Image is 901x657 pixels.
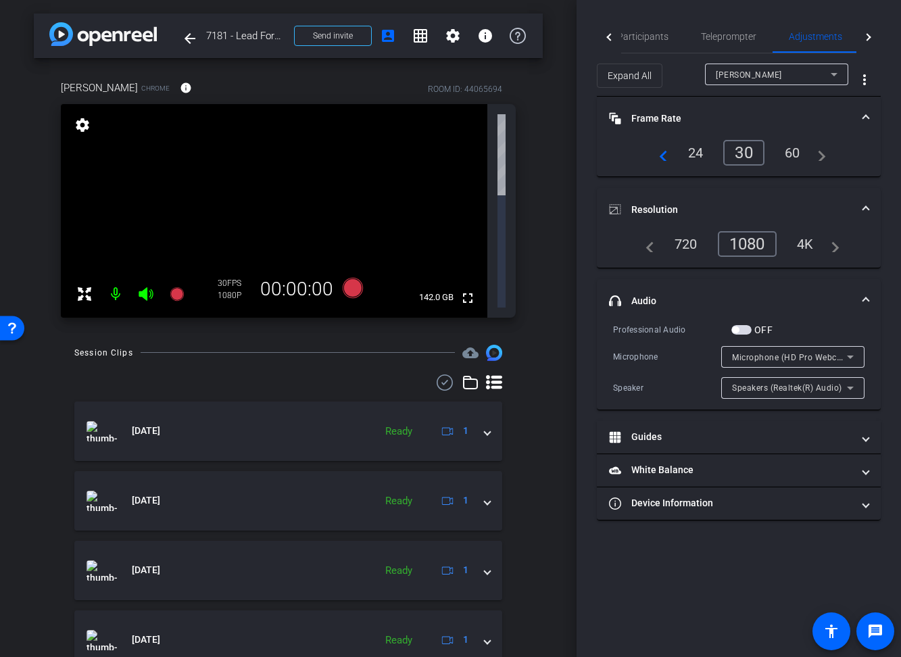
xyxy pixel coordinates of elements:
mat-expansion-panel-header: thumb-nail[DATE]Ready1 [74,541,502,600]
div: 4K [787,233,824,255]
span: Expand All [608,63,652,89]
span: [DATE] [132,493,160,508]
div: Frame Rate [597,140,881,176]
img: app-logo [49,22,157,46]
span: [DATE] [132,563,160,577]
mat-expansion-panel-header: thumb-nail[DATE]Ready1 [74,471,502,531]
span: 7181 - Lead Forward MGMT [206,22,286,49]
span: 142.0 GB [414,289,458,306]
span: Participants [617,32,668,41]
span: [PERSON_NAME] [716,70,782,80]
span: Adjustments [789,32,842,41]
span: Teleprompter [701,32,756,41]
mat-panel-title: Audio [609,294,852,308]
label: OFF [752,323,773,337]
div: 00:00:00 [251,278,342,301]
span: [DATE] [132,424,160,438]
button: Expand All [597,64,662,88]
mat-panel-title: Device Information [609,496,852,510]
div: 720 [664,233,708,255]
div: Microphone [613,350,721,364]
div: Ready [379,493,419,509]
mat-expansion-panel-header: thumb-nail[DATE]Ready1 [74,401,502,461]
span: FPS [227,278,241,288]
mat-icon: grid_on [412,28,429,44]
mat-expansion-panel-header: Audio [597,279,881,322]
mat-icon: cloud_upload [462,345,479,361]
mat-expansion-panel-header: Resolution [597,188,881,231]
div: Professional Audio [613,323,731,337]
div: 30 [723,140,764,166]
span: Send invite [313,30,353,41]
mat-panel-title: Frame Rate [609,112,852,126]
div: 1080 [718,231,777,257]
span: Destinations for your clips [462,345,479,361]
mat-icon: settings [445,28,461,44]
span: Microphone (HD Pro Webcam C920) [732,351,876,362]
button: More Options for Adjustments Panel [848,64,881,96]
mat-icon: navigate_before [638,236,654,252]
mat-icon: navigate_before [652,145,668,161]
div: 30 [218,278,251,289]
mat-expansion-panel-header: White Balance [597,454,881,487]
img: Session clips [486,345,502,361]
div: ROOM ID: 44065694 [428,83,502,95]
span: [DATE] [132,633,160,647]
div: Ready [379,633,419,648]
div: 24 [678,141,714,164]
span: 1 [463,493,468,508]
mat-expansion-panel-header: Guides [597,421,881,454]
div: Ready [379,424,419,439]
mat-expansion-panel-header: Frame Rate [597,97,881,140]
mat-panel-title: Resolution [609,203,852,217]
div: Audio [597,322,881,410]
mat-icon: arrow_back [182,30,198,47]
mat-panel-title: White Balance [609,463,852,477]
div: 1080P [218,290,251,301]
mat-expansion-panel-header: Device Information [597,487,881,520]
div: Speaker [613,381,721,395]
img: thumb-nail [87,421,117,441]
mat-icon: settings [73,117,92,133]
img: thumb-nail [87,630,117,650]
mat-icon: navigate_next [823,236,839,252]
mat-panel-title: Guides [609,430,852,444]
div: 60 [775,141,810,164]
img: thumb-nail [87,491,117,511]
mat-icon: info [477,28,493,44]
button: Send invite [294,26,372,46]
div: Resolution [597,231,881,268]
mat-icon: account_box [380,28,396,44]
mat-icon: accessibility [823,623,839,639]
span: 1 [463,424,468,438]
img: thumb-nail [87,560,117,581]
div: Session Clips [74,346,133,360]
mat-icon: message [867,623,883,639]
mat-icon: fullscreen [460,290,476,306]
mat-icon: navigate_next [810,145,826,161]
span: 1 [463,563,468,577]
mat-icon: more_vert [856,72,873,88]
div: Ready [379,563,419,579]
span: Chrome [141,83,170,93]
span: [PERSON_NAME] [61,80,138,95]
mat-icon: info [180,82,192,94]
span: 1 [463,633,468,647]
span: Speakers (Realtek(R) Audio) [732,383,842,393]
